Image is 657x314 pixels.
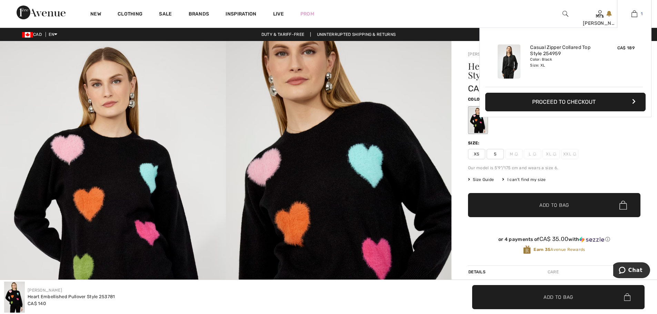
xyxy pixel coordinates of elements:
[468,176,494,183] span: Size Guide
[468,165,640,171] div: Our model is 5'9"/175 cm and wears a size 6.
[485,93,646,111] button: Proceed to Checkout
[300,10,314,18] a: Prom
[468,266,487,278] div: Details
[468,193,640,217] button: Add to Bag
[487,149,504,159] span: S
[534,246,585,253] span: Avenue Rewards
[468,149,485,159] span: XS
[553,152,556,156] img: ring-m.svg
[226,11,256,18] span: Inspiration
[579,236,604,243] img: Sezzle
[619,201,627,210] img: Bag.svg
[468,97,484,102] span: Color:
[539,235,569,242] span: CA$ 35.00
[4,282,25,313] img: Heart Embellished Pullover Style 253781
[469,107,487,133] div: Black
[502,176,546,183] div: I can't find my size
[597,10,603,18] img: My Info
[573,152,576,156] img: ring-m.svg
[468,84,501,93] span: CA$ 140
[22,32,44,37] span: CAD
[530,44,598,57] a: Casual Zipper Collared Top Style 254959
[118,11,142,18] a: Clothing
[49,32,57,37] span: EN
[542,266,565,278] div: Care
[159,11,172,18] a: Sale
[28,301,46,306] span: CA$ 140
[534,247,550,252] strong: Earn 35
[561,149,578,159] span: XXL
[641,11,643,17] span: 1
[530,57,598,68] div: Color: Black Size: XL
[17,6,66,19] img: 1ère Avenue
[468,236,640,243] div: or 4 payments of with
[624,293,630,301] img: Bag.svg
[28,288,62,293] a: [PERSON_NAME]
[544,293,573,301] span: Add to Bag
[524,149,541,159] span: L
[468,236,640,245] div: or 4 payments ofCA$ 35.00withSezzle Click to learn more about Sezzle
[617,45,635,50] span: CA$ 189
[542,149,560,159] span: XL
[563,10,568,18] img: search the website
[515,152,518,156] img: ring-m.svg
[468,62,612,80] h1: Heart Embellished Pullover Style 253781
[533,152,536,156] img: ring-m.svg
[617,10,651,18] a: 1
[22,32,33,38] img: Canadian Dollar
[597,10,603,17] a: Sign In
[631,10,637,18] img: My Bag
[505,149,522,159] span: M
[468,52,502,57] a: [PERSON_NAME]
[613,262,650,280] iframe: Opens a widget where you can chat to one of our agents
[498,44,520,79] img: Casual Zipper Collared Top Style 254959
[468,140,481,146] div: Size:
[539,202,569,209] span: Add to Bag
[90,11,101,18] a: New
[583,12,617,27] div: Mrs [PERSON_NAME]
[523,245,531,254] img: Avenue Rewards
[273,10,284,18] a: Live
[472,285,645,309] button: Add to Bag
[28,293,115,300] div: Heart Embellished Pullover Style 253781
[189,11,209,18] a: Brands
